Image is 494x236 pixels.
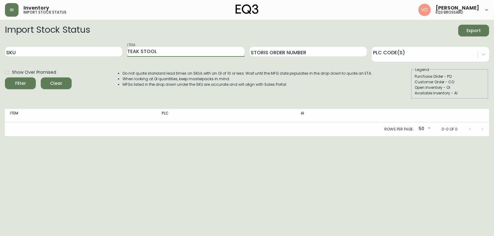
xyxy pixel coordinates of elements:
div: Customer Order - CO [415,79,485,85]
p: 0-0 of 0 [442,126,458,132]
span: Clear [46,80,67,87]
th: Item [5,109,157,122]
li: Do not quote standard lead times on SKUs with an OI of 10 or less. Wait until the MFG date popula... [123,71,372,76]
span: Export [463,27,484,35]
img: logo [236,4,258,14]
li: MFGs listed in the drop down under the SKU are accurate and will align with Sales Portal. [123,82,372,87]
th: AI [296,109,407,122]
button: Export [458,25,489,36]
img: 34cbe8de67806989076631741e6a7c6b [418,4,431,16]
h5: eq3 brossard [436,10,463,14]
div: Purchase Order - PO [415,74,485,79]
th: PLC [157,109,296,122]
span: Inventory [23,6,49,10]
legend: Legend [415,67,430,72]
li: When looking at OI quantities, keep masterpacks in mind. [123,76,372,82]
span: Show Over Promised [12,69,56,76]
button: Filter [5,77,36,89]
div: Open Inventory - OI [415,85,485,90]
div: 50 [416,124,432,134]
span: [PERSON_NAME] [436,6,479,10]
h5: import stock status [23,10,66,14]
div: Available Inventory - AI [415,90,485,96]
p: Rows per page: [384,126,414,132]
button: Clear [41,77,72,89]
h2: Import Stock Status [5,25,90,36]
